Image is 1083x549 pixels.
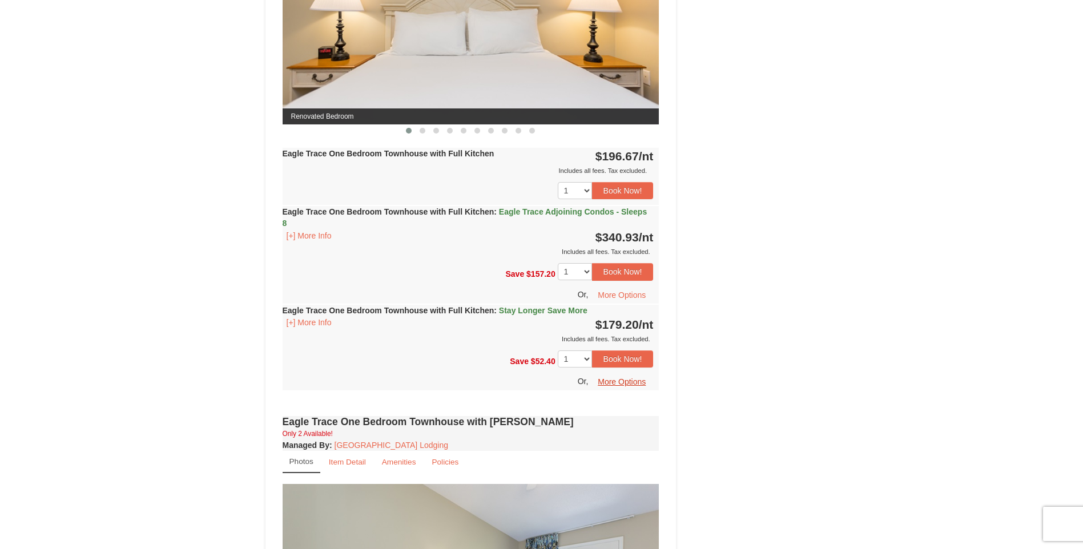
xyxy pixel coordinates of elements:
span: Save [510,356,529,365]
a: Photos [283,451,320,473]
span: Or, [578,289,589,298]
a: Amenities [375,451,424,473]
span: Stay Longer Save More [499,306,587,315]
small: Policies [432,458,458,466]
strong: Eagle Trace One Bedroom Townhouse with Full Kitchen [283,149,494,158]
div: Includes all fees. Tax excluded. [283,246,654,257]
button: Book Now! [592,182,654,199]
span: /nt [639,150,654,163]
strong: : [283,441,332,450]
span: $179.20 [595,318,639,331]
small: Photos [289,457,313,466]
button: More Options [590,373,653,390]
span: Renovated Bedroom [283,108,659,124]
span: $52.40 [531,356,555,365]
button: Book Now! [592,350,654,368]
span: Managed By [283,441,329,450]
a: [GEOGRAPHIC_DATA] Lodging [335,441,448,450]
span: $340.93 [595,231,639,244]
small: Item Detail [329,458,366,466]
strong: Eagle Trace One Bedroom Townhouse with Full Kitchen [283,306,587,315]
span: : [494,306,497,315]
strong: $196.67 [595,150,654,163]
a: Policies [424,451,466,473]
div: Includes all fees. Tax excluded. [283,165,654,176]
span: /nt [639,231,654,244]
small: Amenities [382,458,416,466]
a: Item Detail [321,451,373,473]
h4: Eagle Trace One Bedroom Townhouse with [PERSON_NAME] [283,416,659,427]
div: Includes all fees. Tax excluded. [283,333,654,345]
span: /nt [639,318,654,331]
span: : [494,207,497,216]
button: Book Now! [592,263,654,280]
button: [+] More Info [283,229,336,242]
span: $157.20 [526,269,555,278]
span: Or, [578,377,589,386]
button: [+] More Info [283,316,336,329]
span: Save [505,269,524,278]
strong: Eagle Trace One Bedroom Townhouse with Full Kitchen [283,207,647,228]
small: Only 2 Available! [283,430,333,438]
button: More Options [590,286,653,304]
